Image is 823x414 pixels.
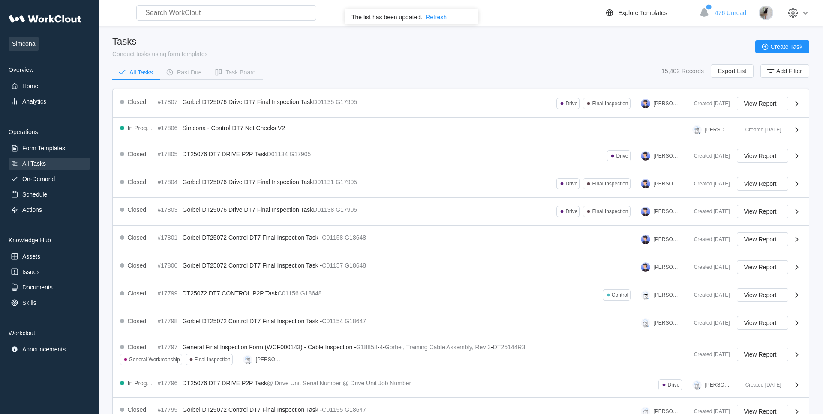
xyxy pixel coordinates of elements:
img: clout-01.png [641,290,650,300]
button: View Report [737,97,788,110]
mark: G18647 [345,318,366,325]
a: Issues [9,266,90,278]
div: #17805 [158,151,179,158]
div: #17798 [158,318,179,325]
a: Skills [9,297,90,309]
div: Past Due [177,69,202,75]
span: View Report [744,351,777,357]
div: #17799 [158,290,179,297]
div: Tasks [112,36,208,47]
div: The list has been updated. [351,14,422,21]
div: Created [DATE] [687,351,730,357]
div: [PERSON_NAME] [256,357,282,363]
span: DT25076 DT7 DRIVE P2P Task [183,151,267,158]
div: Closed [128,234,147,241]
mark: G17905 [336,98,357,105]
div: Home [22,83,38,89]
div: #17800 [158,262,179,269]
div: Created [DATE] [687,264,730,270]
div: [PERSON_NAME] [654,181,680,187]
a: All Tasks [9,158,90,170]
div: In Progress [128,380,154,387]
div: Final Inspection [195,357,231,363]
div: [PERSON_NAME] [654,320,680,326]
div: Created [DATE] [687,101,730,107]
mark: @ Drive Unit Serial Number [267,380,341,387]
span: - [383,344,385,351]
button: close [470,12,475,19]
span: View Report [744,264,777,270]
span: Gorbel DT25072 Control DT7 Final Inspection Task - [183,262,322,269]
div: [PERSON_NAME] [705,382,732,388]
div: Operations [9,128,90,135]
div: Created [DATE] [687,320,730,326]
mark: C01156 [278,290,299,297]
div: Task Board [226,69,256,75]
div: [PERSON_NAME] [654,292,680,298]
span: View Report [744,292,777,298]
span: View Report [744,101,777,107]
img: user-5.png [641,99,650,108]
div: 15,402 Records [661,68,704,74]
span: - [491,344,493,351]
mark: D01131 [313,179,334,185]
div: Documents [22,284,53,291]
span: Gorbel DT25072 Control DT7 Final Inspection Task - [183,318,322,325]
span: View Report [744,181,777,187]
img: user-5.png [641,151,650,161]
mark: Gorbel, Training Cable Assembly, Rev 3 [385,344,491,351]
img: clout-01.png [692,380,702,390]
button: View Report [737,316,788,330]
button: All Tasks [112,66,160,79]
div: Closed [128,290,147,297]
div: Drive [565,181,577,187]
div: Workclout [9,330,90,337]
mark: D01138 [313,206,334,213]
div: Knowledge Hub [9,237,90,244]
a: Closed#17800Gorbel DT25072 Control DT7 Final Inspection Task -C01157G18648[PERSON_NAME]Created [D... [113,253,809,281]
mark: G18648 [300,290,322,297]
div: Skills [22,299,36,306]
span: 3) - Cable Inspection - [297,344,356,351]
div: Conduct tasks using form templates [112,51,208,57]
div: Created [DATE] [739,382,781,388]
img: clout-01.png [243,355,252,364]
mark: C01158 [322,234,343,241]
a: Closed#17801Gorbel DT25072 Control DT7 Final Inspection Task -C01158G18648[PERSON_NAME]Created [D... [113,226,809,253]
div: Drive [667,382,679,388]
span: - [378,344,380,351]
a: Schedule [9,188,90,200]
a: Assets [9,250,90,262]
span: Gorbel DT25072 Control DT7 Final Inspection Task - [183,406,322,413]
div: Analytics [22,98,46,105]
mark: D01135 [313,98,334,105]
a: Analytics [9,95,90,107]
div: Closed [128,344,147,351]
div: Closed [128,262,147,269]
div: #17797 [158,344,179,351]
a: Home [9,80,90,92]
span: General Final Inspection Form (WCF0001 [183,344,294,351]
div: Created [DATE] [739,127,781,133]
button: Add Filter [760,64,809,78]
span: Gorbel DT25072 Control DT7 Final Inspection Task - [183,234,322,241]
div: Created [DATE] [687,292,730,298]
div: [PERSON_NAME] [654,264,680,270]
div: Drive [565,101,577,107]
div: Created [DATE] [687,153,730,159]
div: Explore Templates [618,9,667,16]
mark: DT25144R3 [493,344,526,351]
img: user-5.png [641,207,650,216]
button: View Report [737,260,788,274]
div: #17804 [158,179,179,185]
img: clout-01.png [692,125,702,134]
mark: @ Drive Unit Job Number [342,380,411,387]
mark: C01155 [322,406,343,413]
button: View Report [737,177,788,191]
a: In Progress#17806Simcona - Control DT7 Net Checks V2[PERSON_NAME]Created [DATE] [113,118,809,142]
span: View Report [744,153,777,159]
mark: G18647 [345,406,366,413]
button: View Report [737,288,788,302]
span: View Report [744,208,777,214]
div: Final Inspection [592,101,628,107]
